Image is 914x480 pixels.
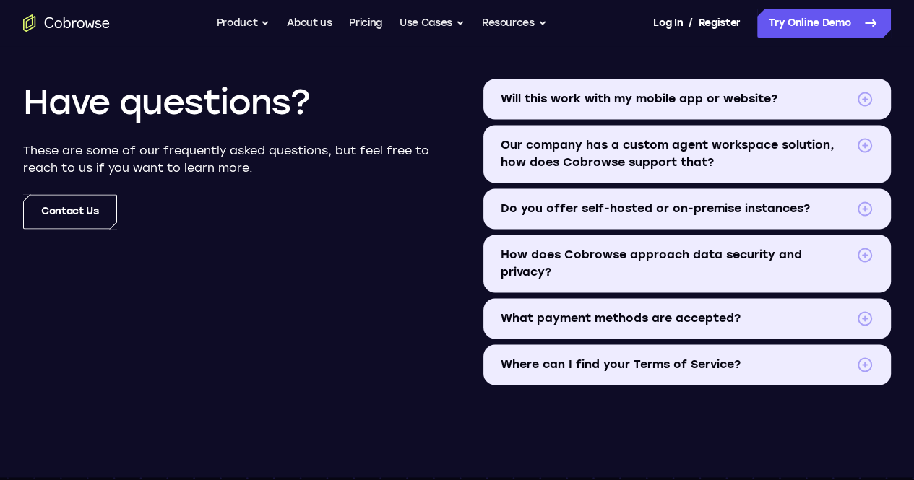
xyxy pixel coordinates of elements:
button: Use Cases [400,9,465,38]
span: Our company has a custom agent workspace solution, how does Cobrowse support that? [501,136,851,171]
span: Do you offer self-hosted or on-premise instances? [501,200,851,217]
summary: What payment methods are accepted? [483,298,892,339]
span: Will this work with my mobile app or website? [501,90,851,108]
a: Contact us [23,194,117,229]
summary: How does Cobrowse approach data security and privacy? [483,235,892,292]
span: / [689,14,693,32]
a: Register [699,9,741,38]
p: These are some of our frequently asked questions, but feel free to reach to us if you want to lea... [23,142,431,177]
button: Product [217,9,270,38]
a: Log In [653,9,682,38]
summary: Do you offer self-hosted or on-premise instances? [483,188,892,229]
a: About us [287,9,332,38]
a: Go to the home page [23,14,110,32]
button: Resources [482,9,547,38]
a: Try Online Demo [757,9,891,38]
summary: Our company has a custom agent workspace solution, how does Cobrowse support that? [483,125,892,183]
span: What payment methods are accepted? [501,310,851,327]
summary: Will this work with my mobile app or website? [483,79,892,119]
h2: Have questions? [23,79,310,125]
span: Where can I find your Terms of Service? [501,356,851,373]
a: Pricing [349,9,382,38]
summary: Where can I find your Terms of Service? [483,344,892,385]
span: How does Cobrowse approach data security and privacy? [501,246,851,281]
